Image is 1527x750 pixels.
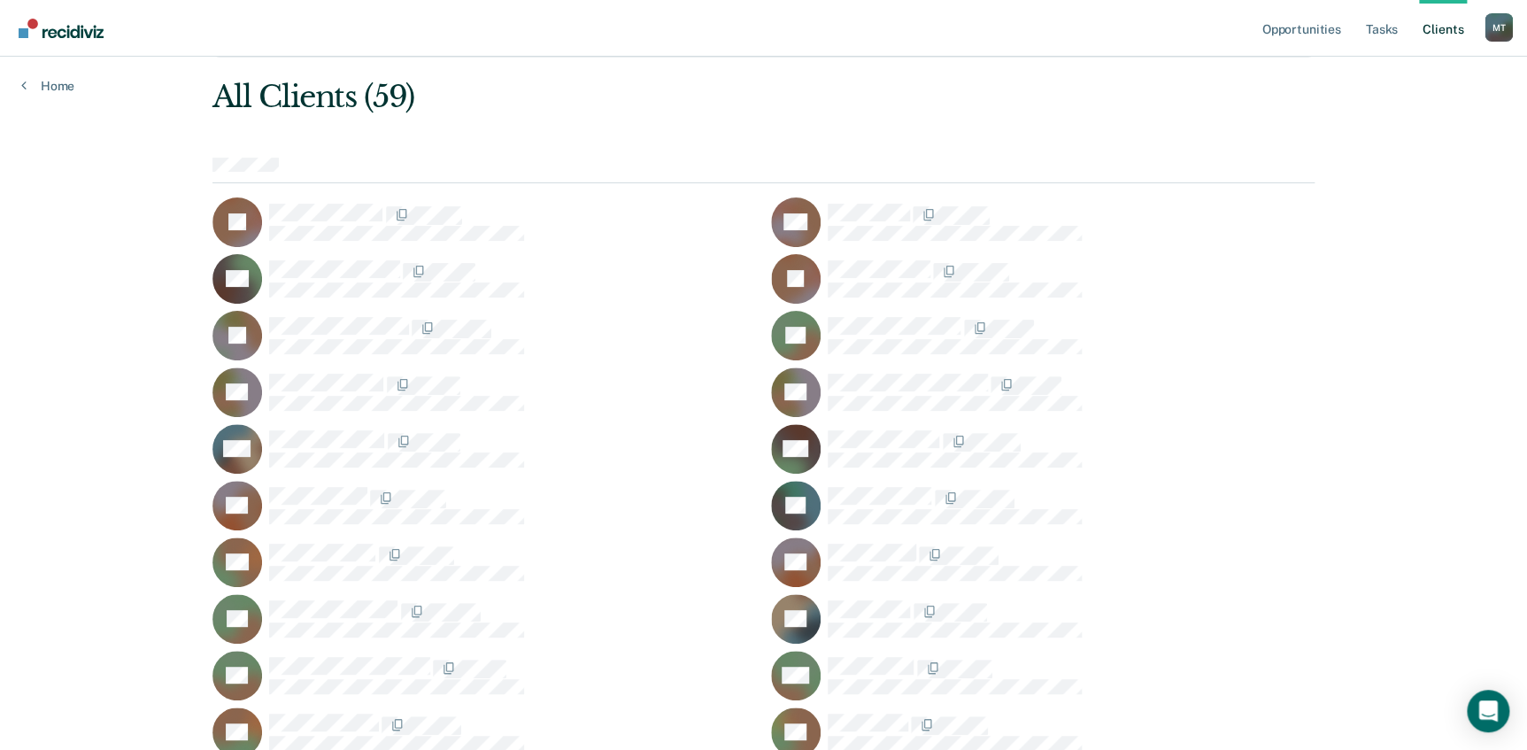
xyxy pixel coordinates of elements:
button: Profile dropdown button [1485,13,1513,42]
div: Open Intercom Messenger [1467,690,1509,732]
img: Recidiviz [19,19,104,38]
div: M T [1485,13,1513,42]
div: All Clients (59) [212,79,1095,115]
a: Home [21,78,74,94]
